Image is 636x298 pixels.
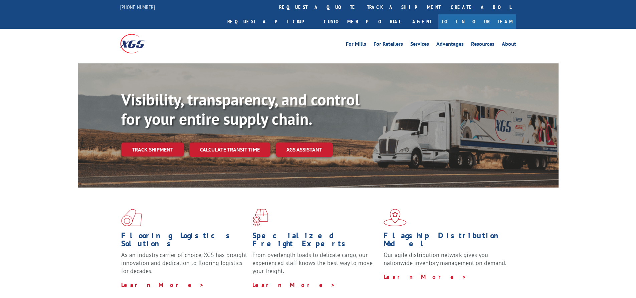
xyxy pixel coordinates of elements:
[319,14,406,29] a: Customer Portal
[471,41,494,49] a: Resources
[384,251,506,267] span: Our agile distribution network gives you nationwide inventory management on demand.
[384,232,510,251] h1: Flagship Distribution Model
[384,209,407,226] img: xgs-icon-flagship-distribution-model-red
[120,4,155,10] a: [PHONE_NUMBER]
[121,251,247,275] span: As an industry carrier of choice, XGS has brought innovation and dedication to flooring logistics...
[436,41,464,49] a: Advantages
[346,41,366,49] a: For Mills
[438,14,516,29] a: Join Our Team
[121,142,184,157] a: Track shipment
[121,232,247,251] h1: Flooring Logistics Solutions
[374,41,403,49] a: For Retailers
[252,232,379,251] h1: Specialized Freight Experts
[276,142,333,157] a: XGS ASSISTANT
[121,89,360,129] b: Visibility, transparency, and control for your entire supply chain.
[121,209,142,226] img: xgs-icon-total-supply-chain-intelligence-red
[252,251,379,281] p: From overlength loads to delicate cargo, our experienced staff knows the best way to move your fr...
[502,41,516,49] a: About
[222,14,319,29] a: Request a pickup
[384,273,467,281] a: Learn More >
[121,281,204,289] a: Learn More >
[406,14,438,29] a: Agent
[252,209,268,226] img: xgs-icon-focused-on-flooring-red
[252,281,336,289] a: Learn More >
[189,142,270,157] a: Calculate transit time
[410,41,429,49] a: Services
